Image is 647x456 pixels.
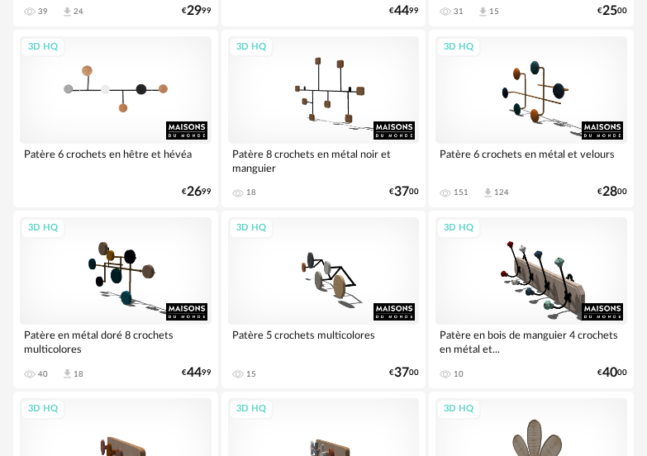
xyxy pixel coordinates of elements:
span: Download icon [61,368,74,380]
div: 31 [454,7,464,17]
div: 124 [494,188,509,197]
div: € 00 [597,187,627,197]
div: 39 [38,7,48,17]
span: Download icon [61,6,74,18]
div: 3D HQ [436,399,481,420]
div: € 99 [182,368,212,378]
span: 25 [602,6,617,17]
span: Download icon [482,187,494,199]
div: 3D HQ [436,218,481,239]
a: 3D HQ Patère 8 crochets en métal noir et manguier 18 €3700 [221,30,426,207]
a: 3D HQ Patère 6 crochets en hêtre et hévéa €2699 [13,30,218,207]
div: 3D HQ [229,37,274,58]
div: 3D HQ [229,218,274,239]
div: Patère en bois de manguier 4 crochets en métal et... [435,325,627,358]
div: 15 [246,369,256,379]
div: 15 [489,7,499,17]
div: 3D HQ [21,399,65,420]
a: 3D HQ Patère 6 crochets en métal et velours 151 Download icon 124 €2800 [429,30,634,207]
div: 10 [454,369,464,379]
div: € 99 [389,6,419,17]
div: € 00 [597,6,627,17]
div: Patère 8 crochets en métal noir et manguier [228,144,420,177]
div: Patère en métal doré 8 crochets multicolores [20,325,212,358]
div: Patère 6 crochets en hêtre et hévéa [20,144,212,177]
div: 24 [74,7,83,17]
div: 40 [38,369,48,379]
span: 26 [187,187,202,197]
a: 3D HQ Patère en bois de manguier 4 crochets en métal et... 10 €4000 [429,211,634,388]
div: € 00 [597,368,627,378]
div: 3D HQ [21,218,65,239]
span: 44 [394,6,409,17]
div: 3D HQ [229,399,274,420]
div: € 99 [182,6,212,17]
div: Patère 6 crochets en métal et velours [435,144,627,177]
span: 40 [602,368,617,378]
div: Patère 5 crochets multicolores [228,325,420,358]
a: 3D HQ Patère en métal doré 8 crochets multicolores 40 Download icon 18 €4499 [13,211,218,388]
div: 18 [246,188,256,197]
span: 44 [187,368,202,378]
div: 18 [74,369,83,379]
a: 3D HQ Patère 5 crochets multicolores 15 €3700 [221,211,426,388]
div: 3D HQ [436,37,481,58]
div: € 00 [389,187,419,197]
span: 37 [394,187,409,197]
span: 37 [394,368,409,378]
div: € 99 [182,187,212,197]
span: 28 [602,187,617,197]
span: Download icon [477,6,489,18]
div: 151 [454,188,469,197]
div: 3D HQ [21,37,65,58]
span: 29 [187,6,202,17]
div: € 00 [389,368,419,378]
